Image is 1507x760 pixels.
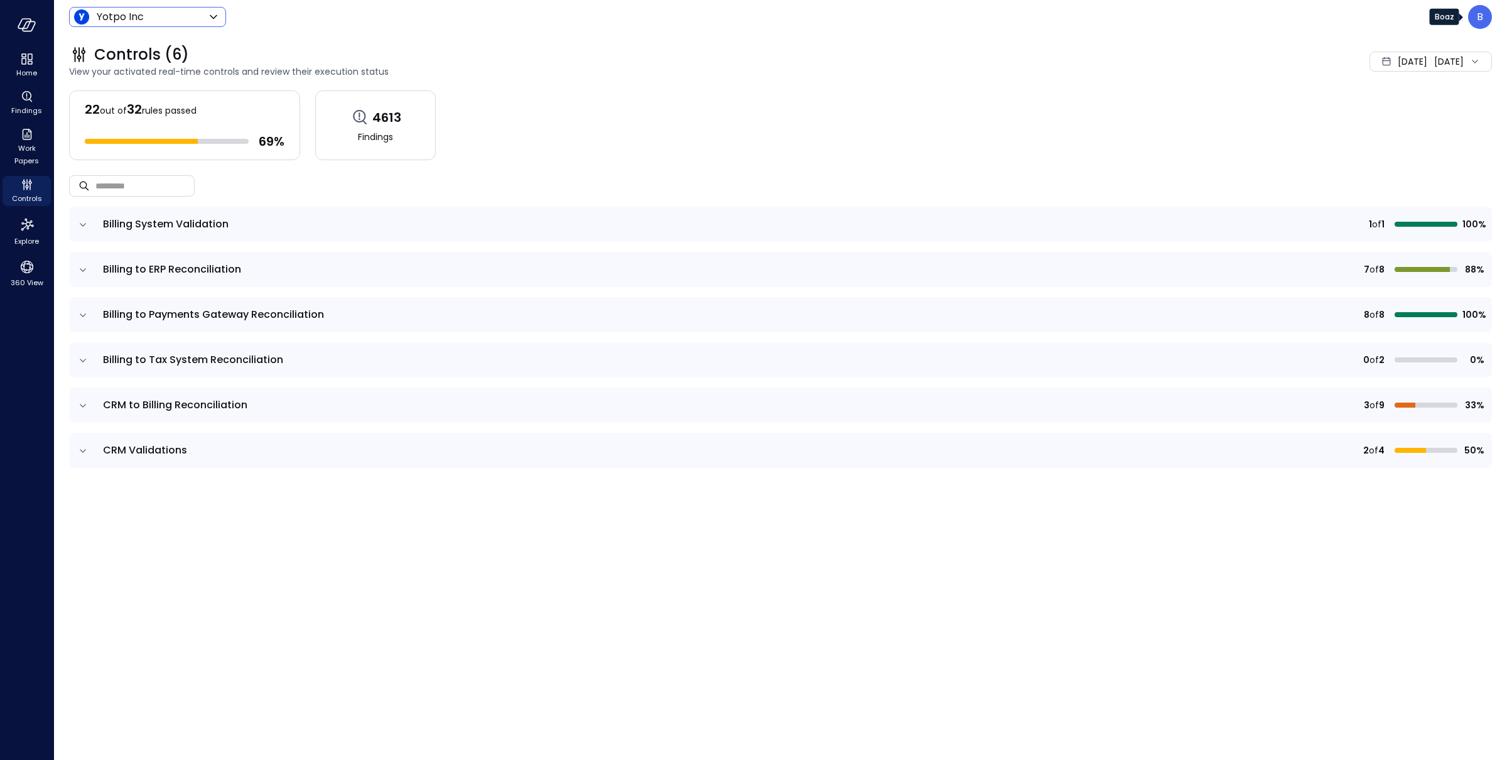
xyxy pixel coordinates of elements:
div: Work Papers [3,126,51,168]
button: expand row [77,354,89,367]
span: [DATE] [1398,55,1427,68]
span: 100% [1462,217,1484,231]
span: of [1369,308,1379,322]
span: 8 [1379,308,1385,322]
div: Findings [3,88,51,118]
div: Boaz [1468,5,1492,29]
span: Billing to ERP Reconciliation [103,262,241,276]
span: 8 [1364,308,1369,322]
span: 8 [1379,263,1385,276]
span: CRM Validations [103,443,187,457]
span: 33% [1462,398,1484,412]
span: Billing System Validation [103,217,229,231]
span: 7 [1364,263,1369,276]
span: out of [100,104,127,117]
span: Explore [14,235,39,247]
span: of [1369,353,1379,367]
span: 360 View [11,276,43,289]
span: Work Papers [8,142,46,167]
span: rules passed [142,104,197,117]
p: B [1477,9,1483,24]
span: 1 [1381,217,1385,231]
button: expand row [77,309,89,322]
span: 4 [1378,443,1385,457]
span: 4613 [372,109,401,126]
span: 0% [1462,353,1484,367]
a: 4613Findings [315,90,436,160]
span: Controls [12,192,42,205]
span: 9 [1379,398,1385,412]
span: Billing to Payments Gateway Reconciliation [103,307,324,322]
span: 2 [1379,353,1385,367]
span: Home [16,67,37,79]
span: 50% [1462,443,1484,457]
span: of [1369,398,1379,412]
button: expand row [77,399,89,412]
span: 2 [1363,443,1369,457]
span: 32 [127,100,142,118]
span: View your activated real-time controls and review their execution status [69,65,1145,79]
span: Billing to Tax System Reconciliation [103,352,283,367]
div: Explore [3,214,51,249]
span: 1 [1369,217,1372,231]
button: expand row [77,445,89,457]
span: Controls (6) [94,45,189,65]
span: of [1369,263,1379,276]
span: 0 [1363,353,1369,367]
span: of [1369,443,1378,457]
div: 360 View [3,256,51,290]
div: Controls [3,176,51,206]
p: Yotpo Inc [97,9,144,24]
span: of [1372,217,1381,231]
div: Boaz [1430,9,1459,25]
span: 3 [1364,398,1369,412]
img: Icon [74,9,89,24]
div: Home [3,50,51,80]
span: CRM to Billing Reconciliation [103,398,247,412]
span: Findings [358,130,393,144]
span: 100% [1462,308,1484,322]
button: expand row [77,264,89,276]
span: 69 % [259,133,284,149]
span: 88% [1462,263,1484,276]
span: Findings [11,104,42,117]
button: expand row [77,219,89,231]
span: 22 [85,100,100,118]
